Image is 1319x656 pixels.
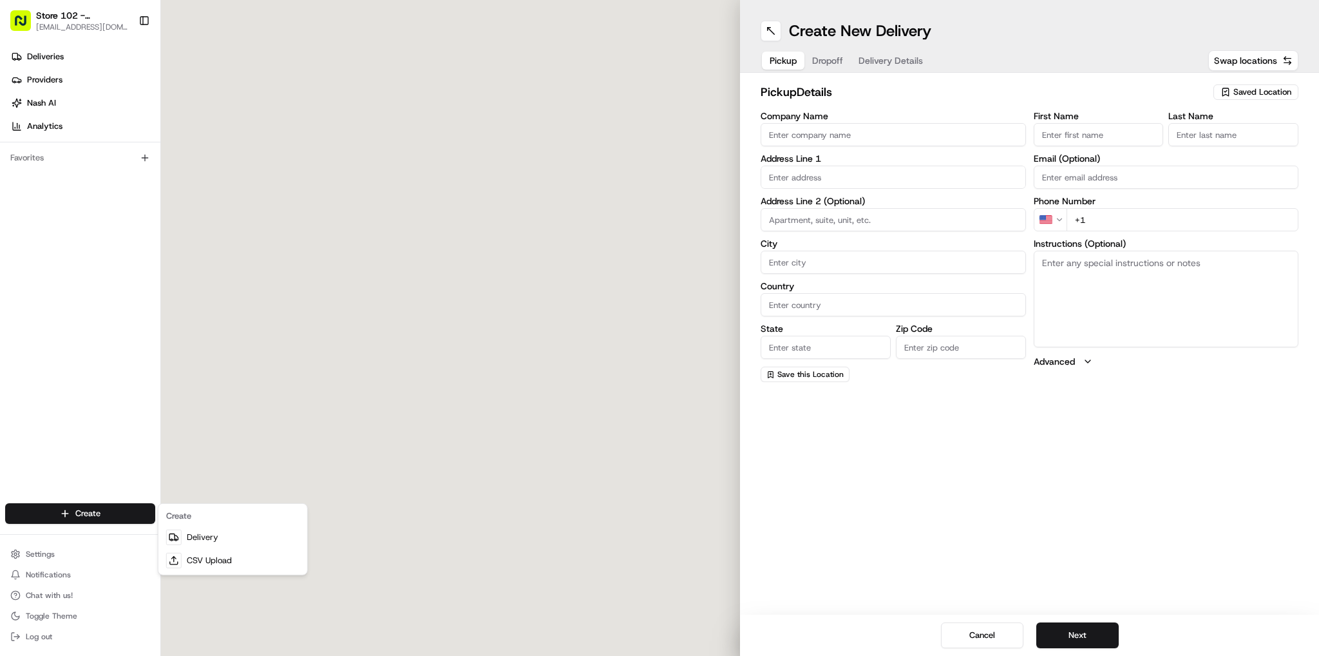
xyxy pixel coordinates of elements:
[13,123,36,146] img: 1736555255976-a54dd68f-1ca7-489b-9aae-adbdc363a1c4
[36,22,128,32] span: [EMAIL_ADDRESS][DOMAIN_NAME]
[761,293,1026,316] input: Enter country
[1067,208,1299,231] input: Enter phone number
[1208,50,1298,71] button: Swap locations
[161,549,305,572] a: CSV Upload
[5,148,155,168] div: Favorites
[1034,154,1299,163] label: Email (Optional)
[896,324,1026,333] label: Zip Code
[75,508,100,519] span: Create
[104,182,212,205] a: 💻API Documentation
[761,83,1206,101] h2: pickup Details
[777,369,844,380] span: Save this Location
[33,83,213,97] input: Clear
[1233,86,1291,98] span: Saved Location
[128,218,156,228] span: Pylon
[44,136,163,146] div: We're available if you need us!
[761,197,1026,206] label: Address Line 2 (Optional)
[1034,166,1299,189] input: Enter email address
[896,336,1026,359] input: Enter zip code
[13,13,39,39] img: Nash
[1214,54,1277,67] span: Swap locations
[26,549,55,559] span: Settings
[761,166,1026,189] input: Enter address
[1034,355,1075,368] label: Advanced
[761,239,1026,248] label: City
[859,54,923,67] span: Delivery Details
[761,336,891,359] input: Enter state
[761,251,1026,274] input: Enter city
[1034,111,1164,121] label: First Name
[761,154,1026,163] label: Address Line 1
[13,188,23,198] div: 📗
[27,51,64,63] span: Deliveries
[8,182,104,205] a: 📗Knowledge Base
[36,9,128,22] span: Store 102 - [GEOGRAPHIC_DATA] (Just Salad)
[812,54,843,67] span: Dropoff
[1034,239,1299,248] label: Instructions (Optional)
[1034,197,1299,206] label: Phone Number
[219,127,234,142] button: Start new chat
[789,21,931,41] h1: Create New Delivery
[1168,123,1298,146] input: Enter last name
[26,570,71,580] span: Notifications
[26,611,77,621] span: Toggle Theme
[1034,123,1164,146] input: Enter first name
[26,187,99,200] span: Knowledge Base
[161,506,305,526] div: Create
[1168,111,1298,121] label: Last Name
[26,590,73,601] span: Chat with us!
[1034,355,1299,368] button: Advanced
[1036,622,1119,648] button: Next
[44,123,211,136] div: Start new chat
[122,187,207,200] span: API Documentation
[109,188,119,198] div: 💻
[761,208,1026,231] input: Apartment, suite, unit, etc.
[27,121,62,132] span: Analytics
[13,52,234,72] p: Welcome 👋
[770,54,797,67] span: Pickup
[941,622,1023,648] button: Cancel
[761,111,1026,121] label: Company Name
[27,97,56,109] span: Nash AI
[761,282,1026,291] label: Country
[91,218,156,228] a: Powered byPylon
[27,74,62,86] span: Providers
[161,526,305,549] a: Delivery
[26,632,52,642] span: Log out
[1213,83,1298,101] button: Saved Location
[761,324,891,333] label: State
[761,123,1026,146] input: Enter company name
[761,367,849,382] button: Save this Location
